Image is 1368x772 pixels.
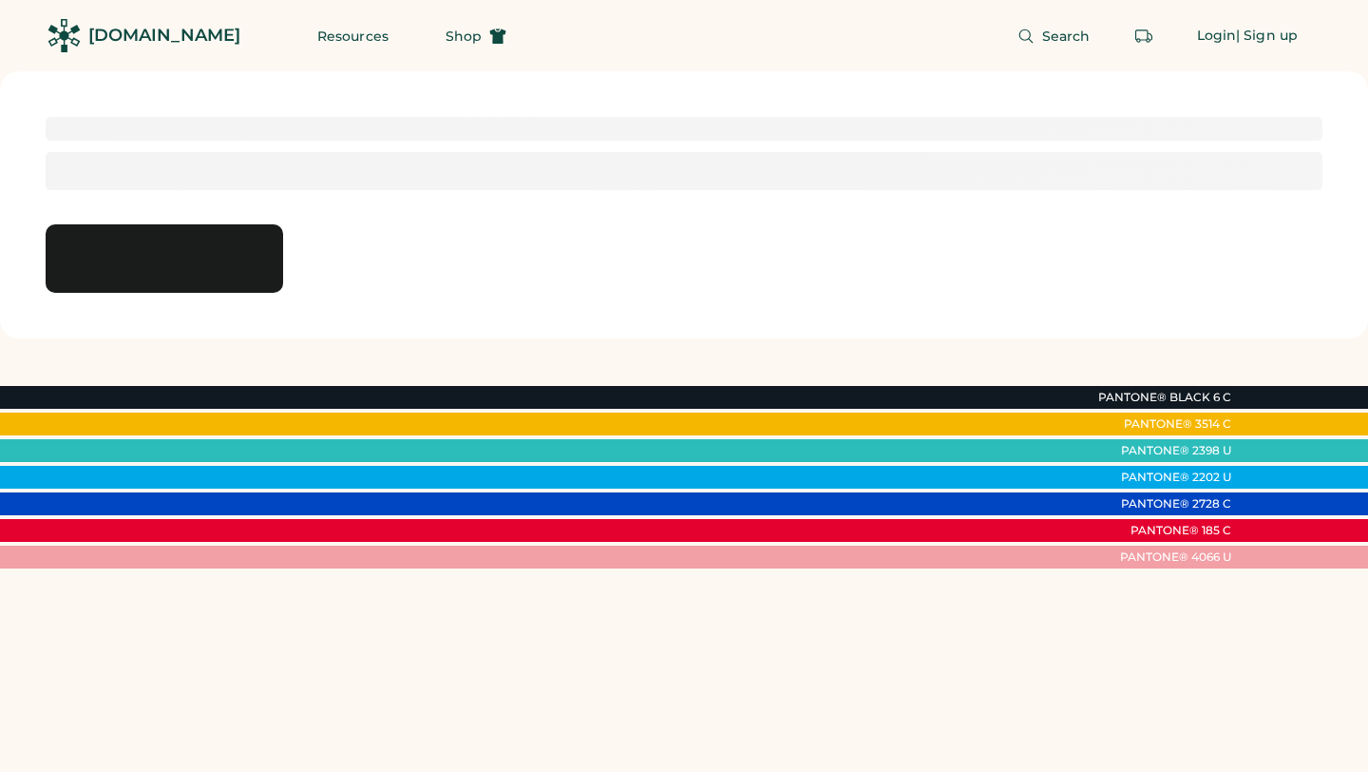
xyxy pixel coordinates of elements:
[88,24,240,48] div: [DOMAIN_NAME]
[423,17,529,55] button: Shop
[47,19,81,52] img: Rendered Logo - Screens
[294,17,411,55] button: Resources
[1197,27,1237,46] div: Login
[1042,29,1091,43] span: Search
[1236,27,1298,46] div: | Sign up
[995,17,1113,55] button: Search
[1125,17,1163,55] button: Retrieve an order
[446,29,482,43] span: Shop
